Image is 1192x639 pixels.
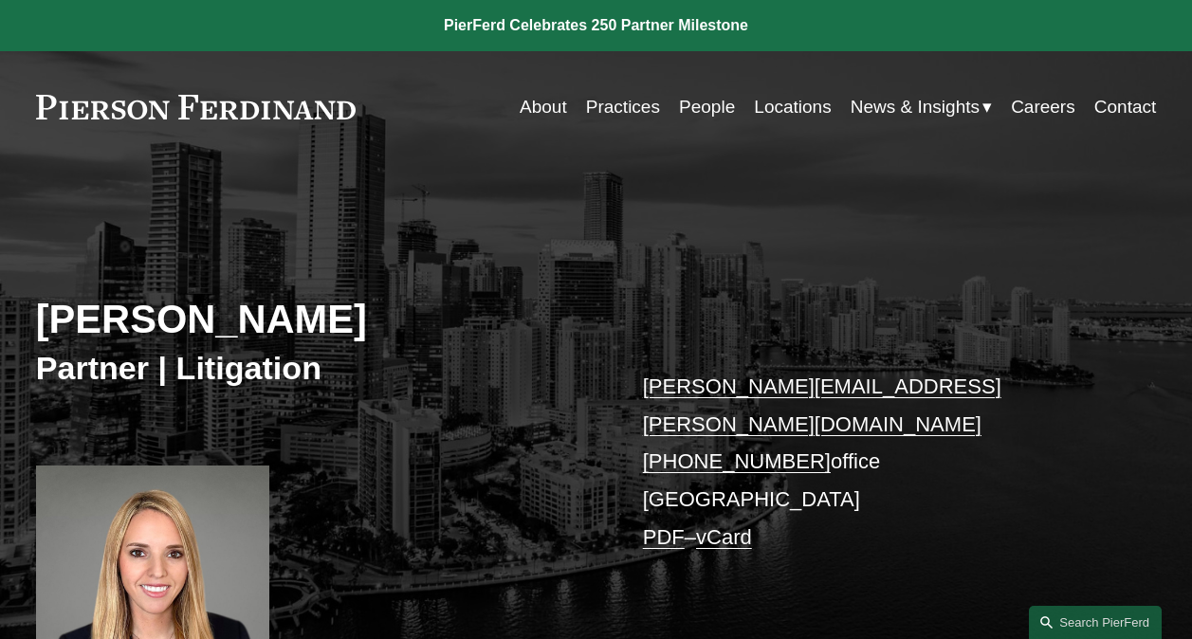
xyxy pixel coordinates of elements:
a: PDF [643,525,685,549]
a: Locations [754,89,831,125]
span: News & Insights [851,91,980,123]
a: Practices [586,89,660,125]
a: Careers [1011,89,1075,125]
a: Contact [1094,89,1156,125]
a: People [679,89,735,125]
a: Search this site [1029,606,1162,639]
a: [PERSON_NAME][EMAIL_ADDRESS][PERSON_NAME][DOMAIN_NAME] [643,374,1001,436]
h2: [PERSON_NAME] [36,296,596,343]
h3: Partner | Litigation [36,348,596,388]
p: office [GEOGRAPHIC_DATA] – [643,368,1109,556]
a: [PHONE_NUMBER] [643,449,831,473]
a: folder dropdown [851,89,992,125]
a: About [520,89,567,125]
a: vCard [696,525,752,549]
